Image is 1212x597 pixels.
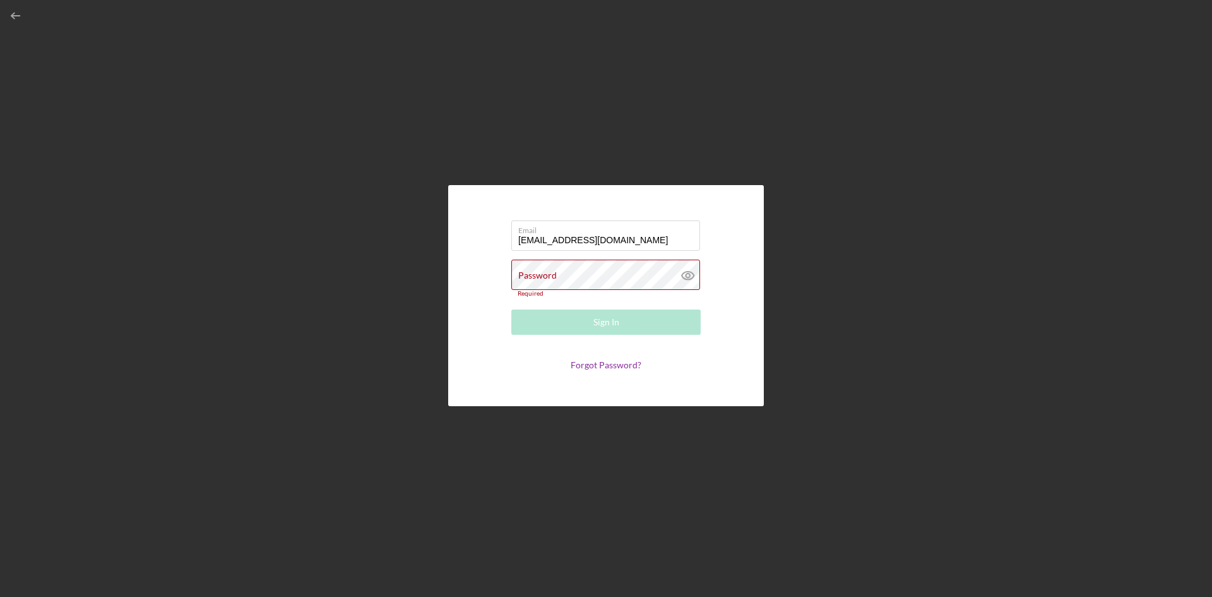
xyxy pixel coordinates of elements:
div: Required [511,290,701,298]
label: Password [518,270,557,280]
button: Sign In [511,310,701,335]
div: Sign In [593,310,619,335]
label: Email [518,221,700,235]
a: Forgot Password? [571,359,641,370]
